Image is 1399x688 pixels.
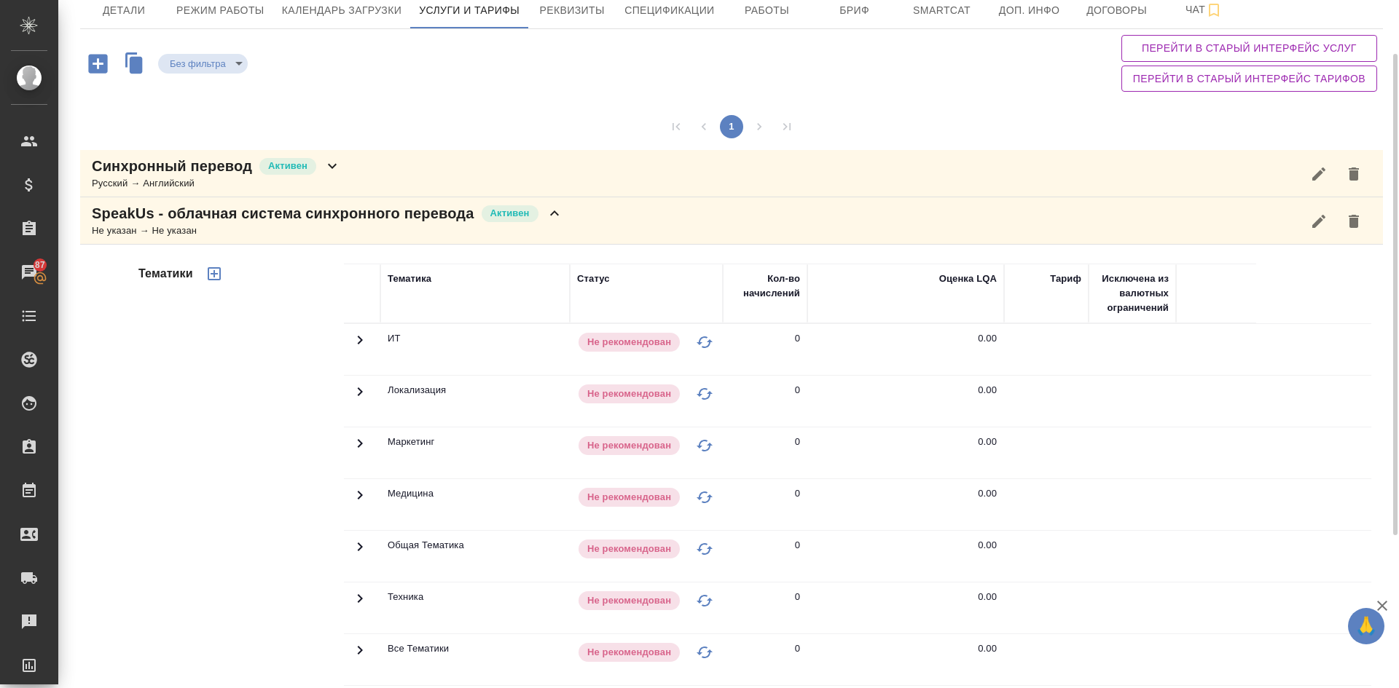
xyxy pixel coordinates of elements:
[795,486,800,501] div: 0
[624,1,714,20] span: Спецификации
[1096,272,1169,315] div: Исключена из валютных ограничений
[907,1,977,20] span: Smartcat
[1133,70,1365,88] span: Перейти в старый интерфейс тарифов
[1169,1,1239,19] span: Чат
[795,383,800,398] div: 0
[138,265,193,282] h4: Тематики
[380,582,570,633] td: Техника
[158,54,248,74] div: Без фильтра
[388,272,431,286] div: Тематика
[92,176,341,191] div: Русский → Английский
[380,376,570,427] td: Локализация
[197,256,232,291] button: Добавить тематику
[1301,204,1336,239] button: Редактировать услугу
[795,641,800,656] div: 0
[282,1,402,20] span: Календарь загрузки
[351,495,369,506] span: Toggle Row Expanded
[380,427,570,478] td: Маркетинг
[995,1,1065,20] span: Доп. инфо
[694,435,716,456] button: Изменить статус на "В черном списке"
[92,224,563,238] div: Не указан → Не указан
[80,150,1383,197] div: Синхронный переводАктивенРусский → Английский
[78,49,118,79] button: Добавить услугу
[1336,157,1371,191] button: Удалить услугу
[587,335,671,349] p: Не рекомендован
[89,1,159,20] span: Детали
[419,1,520,20] span: Услуги и тарифы
[807,634,1004,685] td: 0.00
[92,156,252,176] p: Синхронный перевод
[176,1,264,20] span: Режим работы
[939,272,997,286] div: Оценка LQA
[1121,35,1377,62] button: Перейти в старый интерфейс услуг
[807,582,1004,633] td: 0.00
[807,479,1004,530] td: 0.00
[795,590,800,604] div: 0
[587,542,671,556] p: Не рекомендован
[587,645,671,660] p: Не рекомендован
[577,272,610,286] div: Статус
[1205,1,1223,19] svg: Подписаться
[380,479,570,530] td: Медицина
[694,641,716,663] button: Изменить статус на "В черном списке"
[92,203,474,224] p: SpeakUs - облачная система синхронного перевода
[694,538,716,560] button: Изменить статус на "В черном списке"
[351,598,369,609] span: Toggle Row Expanded
[1354,611,1379,641] span: 🙏
[807,427,1004,478] td: 0.00
[351,650,369,661] span: Toggle Row Expanded
[165,58,230,70] button: Без фильтра
[730,272,800,301] div: Кол-во начислений
[694,590,716,612] button: Изменить статус на "В черном списке"
[1082,1,1152,20] span: Договоры
[1050,272,1081,286] div: Тариф
[351,392,369,403] span: Toggle Row Expanded
[4,254,55,290] a: 87
[26,258,54,272] span: 87
[732,1,802,20] span: Работы
[80,197,1383,245] div: SpeakUs - облачная система синхронного переводаАктивенНе указан → Не указан
[694,331,716,353] button: Изменить статус на "В черном списке"
[1301,157,1336,191] button: Редактировать услугу
[587,593,671,608] p: Не рекомендован
[662,115,801,138] nav: pagination navigation
[351,547,369,558] span: Toggle Row Expanded
[1336,204,1371,239] button: Удалить услугу
[807,376,1004,427] td: 0.00
[587,438,671,453] p: Не рекомендован
[380,324,570,375] td: ИТ
[694,486,716,508] button: Изменить статус на "В черном списке"
[795,435,800,449] div: 0
[694,383,716,405] button: Изменить статус на "В черном списке"
[537,1,607,20] span: Реквизиты
[380,634,570,685] td: Все Тематики
[820,1,890,20] span: Бриф
[807,531,1004,582] td: 0.00
[795,538,800,553] div: 0
[351,340,369,351] span: Toggle Row Expanded
[351,443,369,454] span: Toggle Row Expanded
[807,324,1004,375] td: 0.00
[795,331,800,346] div: 0
[1348,608,1384,644] button: 🙏
[380,531,570,582] td: Общая Тематика
[587,387,671,401] p: Не рекомендован
[1121,66,1377,92] button: Перейти в старый интерфейс тарифов
[490,206,530,221] p: Активен
[1133,39,1365,58] span: Перейти в старый интерфейс услуг
[118,49,158,82] button: Скопировать услуги другого исполнителя
[587,490,671,505] p: Не рекомендован
[268,159,307,173] p: Активен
